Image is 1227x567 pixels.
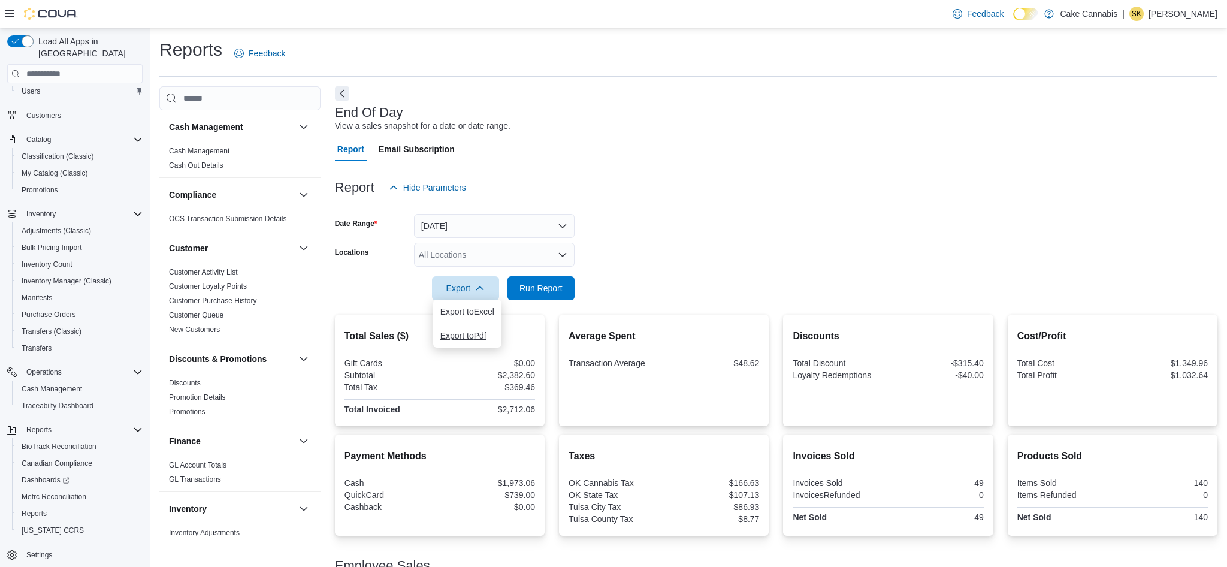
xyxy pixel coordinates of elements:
[12,455,147,472] button: Canadian Compliance
[569,502,661,512] div: Tulsa City Tax
[1013,20,1014,21] span: Dark Mode
[12,165,147,182] button: My Catalog (Classic)
[442,405,535,414] div: $2,712.06
[22,185,58,195] span: Promotions
[34,35,143,59] span: Load All Apps in [GEOGRAPHIC_DATA]
[17,149,143,164] span: Classification (Classic)
[22,365,143,379] span: Operations
[22,423,56,437] button: Reports
[433,324,501,348] button: Export toPdf
[344,478,437,488] div: Cash
[22,152,94,161] span: Classification (Classic)
[335,105,403,120] h3: End Of Day
[666,478,759,488] div: $166.63
[1115,370,1208,380] div: $1,032.64
[17,439,143,454] span: BioTrack Reconciliation
[344,329,535,343] h2: Total Sales ($)
[26,209,56,219] span: Inventory
[793,358,886,368] div: Total Discount
[432,276,499,300] button: Export
[17,307,143,322] span: Purchase Orders
[159,38,222,62] h1: Reports
[22,475,69,485] span: Dashboards
[169,353,267,365] h3: Discounts & Promotions
[169,147,229,155] a: Cash Management
[169,189,294,201] button: Compliance
[12,306,147,323] button: Purchase Orders
[17,183,63,197] a: Promotions
[666,514,759,524] div: $8.77
[2,131,147,148] button: Catalog
[17,166,93,180] a: My Catalog (Classic)
[344,490,437,500] div: QuickCard
[793,449,983,463] h2: Invoices Sold
[17,490,143,504] span: Metrc Reconciliation
[169,475,221,484] a: GL Transactions
[17,324,143,339] span: Transfers (Classic)
[17,240,87,255] a: Bulk Pricing Import
[22,207,143,221] span: Inventory
[17,382,87,396] a: Cash Management
[22,526,84,535] span: [US_STATE] CCRS
[17,456,97,471] a: Canadian Compliance
[344,358,437,368] div: Gift Cards
[169,379,201,387] a: Discounts
[22,132,56,147] button: Catalog
[229,41,290,65] a: Feedback
[12,522,147,539] button: [US_STATE] CCRS
[1132,7,1141,21] span: SK
[169,121,243,133] h3: Cash Management
[344,502,437,512] div: Cashback
[891,358,984,368] div: -$315.40
[569,358,661,368] div: Transaction Average
[519,282,563,294] span: Run Report
[17,324,86,339] a: Transfers (Classic)
[159,458,321,491] div: Finance
[12,472,147,488] a: Dashboards
[414,214,575,238] button: [DATE]
[26,425,52,435] span: Reports
[297,434,311,448] button: Finance
[12,397,147,414] button: Traceabilty Dashboard
[442,478,535,488] div: $1,973.06
[891,478,984,488] div: 49
[17,240,143,255] span: Bulk Pricing Import
[22,547,143,562] span: Settings
[1060,7,1117,21] p: Cake Cannabis
[169,215,287,223] a: OCS Transaction Submission Details
[1115,358,1208,368] div: $1,349.96
[22,459,92,468] span: Canadian Compliance
[1149,7,1217,21] p: [PERSON_NAME]
[2,364,147,381] button: Operations
[22,384,82,394] span: Cash Management
[335,248,369,257] label: Locations
[169,353,294,365] button: Discounts & Promotions
[1017,358,1110,368] div: Total Cost
[159,265,321,342] div: Customer
[12,381,147,397] button: Cash Management
[439,276,492,300] span: Export
[1122,7,1125,21] p: |
[17,523,89,538] a: [US_STATE] CCRS
[22,401,93,411] span: Traceabilty Dashboard
[558,250,567,260] button: Open list of options
[793,512,827,522] strong: Net Sold
[1115,512,1208,522] div: 140
[17,257,143,272] span: Inventory Count
[22,343,52,353] span: Transfers
[379,137,455,161] span: Email Subscription
[17,382,143,396] span: Cash Management
[297,502,311,516] button: Inventory
[335,86,349,101] button: Next
[12,438,147,455] button: BioTrack Reconciliation
[793,478,886,488] div: Invoices Sold
[17,523,143,538] span: Washington CCRS
[22,86,40,96] span: Users
[337,137,364,161] span: Report
[1017,449,1208,463] h2: Products Sold
[297,352,311,366] button: Discounts & Promotions
[440,307,494,316] span: Export to Excel
[344,449,535,463] h2: Payment Methods
[297,120,311,134] button: Cash Management
[169,282,247,291] a: Customer Loyalty Points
